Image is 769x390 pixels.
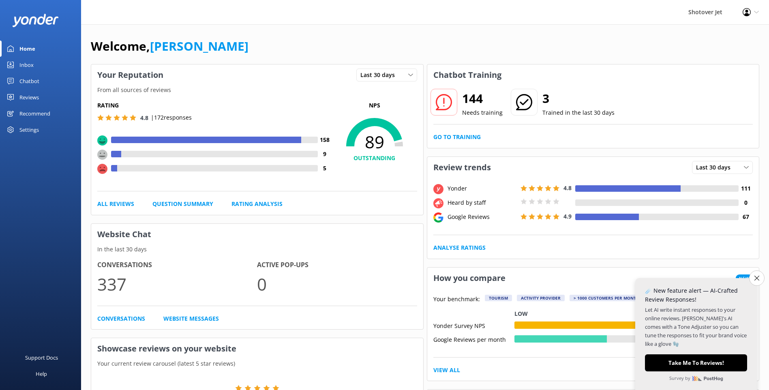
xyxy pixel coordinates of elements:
h4: 9 [318,150,332,159]
span: 4.9 [563,212,572,220]
span: Last 30 days [696,163,735,172]
p: Your benchmark: [433,295,480,304]
h4: 158 [318,135,332,144]
a: Rating Analysis [231,199,283,208]
p: Your current review carousel (latest 5 star reviews) [91,359,423,368]
p: Needs training [462,108,503,117]
div: Home [19,41,35,57]
a: Conversations [97,314,145,323]
span: 89 [332,132,417,152]
a: [PERSON_NAME] [150,38,248,54]
p: | 172 responses [151,113,192,122]
div: Recommend [19,105,50,122]
div: Settings [19,122,39,138]
h4: Active Pop-ups [257,260,417,270]
p: Trained in the last 30 days [542,108,615,117]
div: Chatbot [19,73,39,89]
div: > 1000 customers per month [570,295,643,301]
div: Yonder [446,184,518,193]
a: Website Messages [163,314,219,323]
h4: Conversations [97,260,257,270]
div: Reviews [19,89,39,105]
p: In the last 30 days [91,245,423,254]
div: Tourism [485,295,512,301]
h3: How you compare [427,268,512,289]
span: New [736,274,753,282]
a: Question Summary [152,199,213,208]
span: 4.8 [140,114,148,122]
div: Inbox [19,57,34,73]
h3: Website Chat [91,224,423,245]
img: yonder-white-logo.png [12,14,59,27]
div: Yonder Survey NPS [433,321,514,329]
h2: 3 [542,89,615,108]
p: From all sources of reviews [91,86,423,94]
h2: 144 [462,89,503,108]
h3: Your Reputation [91,64,169,86]
h3: Chatbot Training [427,64,508,86]
h4: OUTSTANDING [332,154,417,163]
span: 4.8 [563,184,572,192]
div: Support Docs [25,349,58,366]
div: Google Reviews per month [433,335,514,343]
h4: 111 [739,184,753,193]
p: 337 [97,270,257,298]
h5: Rating [97,101,332,110]
a: Go to Training [433,133,481,141]
h4: 5 [318,164,332,173]
h4: 0 [739,198,753,207]
a: Analyse Ratings [433,243,486,252]
p: 0 [257,270,417,298]
h1: Welcome, [91,36,248,56]
a: View All [433,366,460,375]
div: Activity Provider [517,295,565,301]
div: Heard by staff [446,198,518,207]
div: Help [36,366,47,382]
h3: Showcase reviews on your website [91,338,423,359]
h4: 67 [739,212,753,221]
h3: Review trends [427,157,497,178]
span: Last 30 days [360,71,400,79]
div: Google Reviews [446,212,518,221]
p: Low [514,309,528,318]
a: All Reviews [97,199,134,208]
p: NPS [332,101,417,110]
